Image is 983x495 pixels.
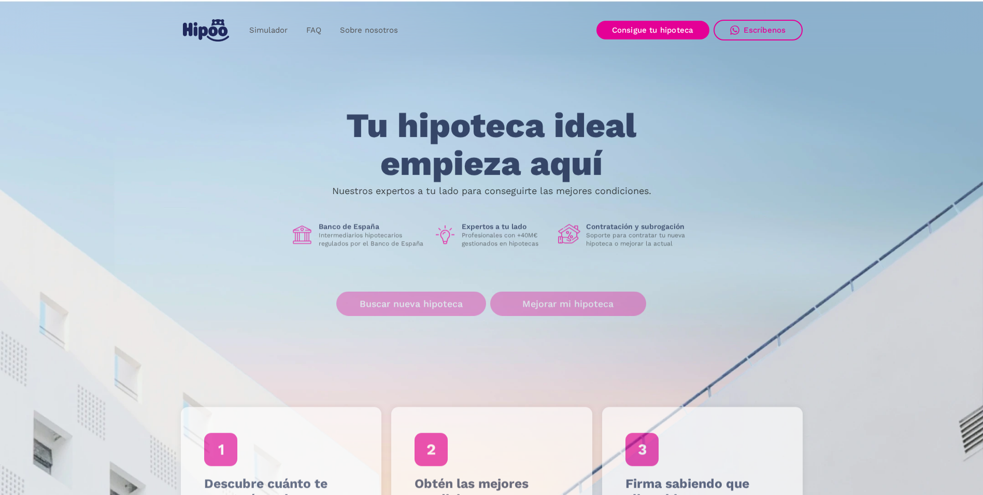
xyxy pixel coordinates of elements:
[586,231,693,248] p: Soporte para contratar tu nueva hipoteca o mejorar la actual
[462,222,550,231] h1: Expertos a tu lado
[332,187,651,195] p: Nuestros expertos a tu lado para conseguirte las mejores condiciones.
[714,20,803,40] a: Escríbenos
[586,222,693,231] h1: Contratación y subrogación
[336,292,486,316] a: Buscar nueva hipoteca
[240,20,297,40] a: Simulador
[297,20,331,40] a: FAQ
[744,25,786,35] div: Escríbenos
[596,21,709,39] a: Consigue tu hipoteca
[331,20,407,40] a: Sobre nosotros
[490,292,646,316] a: Mejorar mi hipoteca
[319,222,425,231] h1: Banco de España
[319,231,425,248] p: Intermediarios hipotecarios regulados por el Banco de España
[462,231,550,248] p: Profesionales con +40M€ gestionados en hipotecas
[181,15,232,46] a: home
[295,107,688,182] h1: Tu hipoteca ideal empieza aquí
